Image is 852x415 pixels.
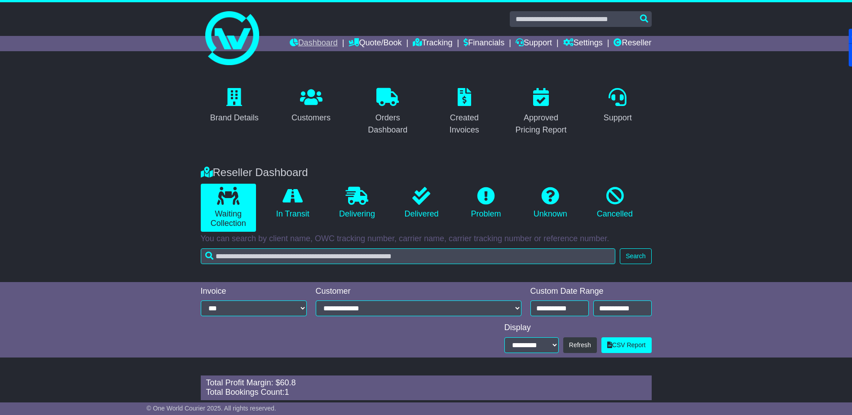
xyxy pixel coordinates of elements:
div: Display [504,323,652,333]
a: CSV Report [601,337,652,353]
span: © One World Courier 2025. All rights reserved. [146,405,276,412]
div: Customer [316,287,521,296]
p: You can search by client name, OWC tracking number, carrier name, carrier tracking number or refe... [201,234,652,244]
a: In Transit [265,184,320,222]
a: Quote/Book [349,36,402,51]
div: Approved Pricing Report [513,112,569,136]
a: Orders Dashboard [354,85,422,139]
div: Total Bookings Count: [206,388,646,397]
a: Approved Pricing Report [507,85,575,139]
a: Settings [563,36,603,51]
a: Financials [464,36,504,51]
a: Cancelled [587,184,642,222]
button: Refresh [563,337,597,353]
div: Total Profit Margin: $ [206,378,646,388]
span: 60.8 [280,378,296,387]
div: Reseller Dashboard [196,166,656,179]
a: Waiting Collection [201,184,256,232]
a: Problem [458,184,513,222]
a: Support [598,85,638,127]
div: Invoice [201,287,307,296]
div: Support [604,112,632,124]
a: Dashboard [290,36,338,51]
a: Unknown [523,184,578,222]
a: Delivered [394,184,449,222]
a: Brand Details [204,85,265,127]
a: Customers [286,85,336,127]
a: Created Invoices [431,85,499,139]
div: Brand Details [210,112,259,124]
div: Custom Date Range [530,287,652,296]
a: Delivering [329,184,384,222]
a: Reseller [614,36,651,51]
div: Created Invoices [437,112,493,136]
div: Orders Dashboard [360,112,416,136]
button: Search [620,248,651,264]
span: 1 [285,388,289,397]
div: Customers [291,112,331,124]
a: Tracking [413,36,452,51]
a: Support [516,36,552,51]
